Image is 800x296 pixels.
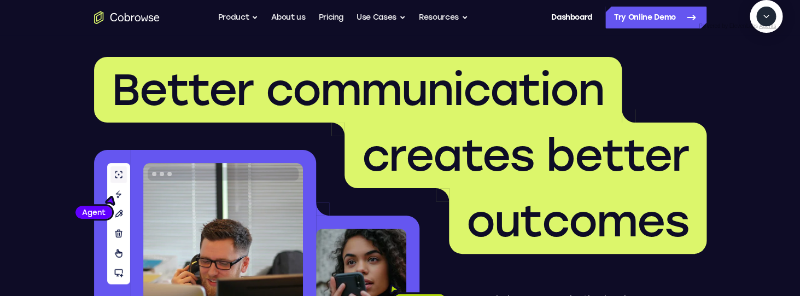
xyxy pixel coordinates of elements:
a: Go to the home page [94,11,160,24]
button: Product [218,7,259,28]
a: Try Online Demo [605,7,706,28]
button: Resources [419,7,468,28]
span: Better communication [112,63,604,116]
button: Use Cases [357,7,406,28]
a: Pricing [318,7,343,28]
span: creates better [362,129,689,182]
span: outcomes [466,195,689,247]
a: Dashboard [551,7,592,28]
a: About us [271,7,305,28]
